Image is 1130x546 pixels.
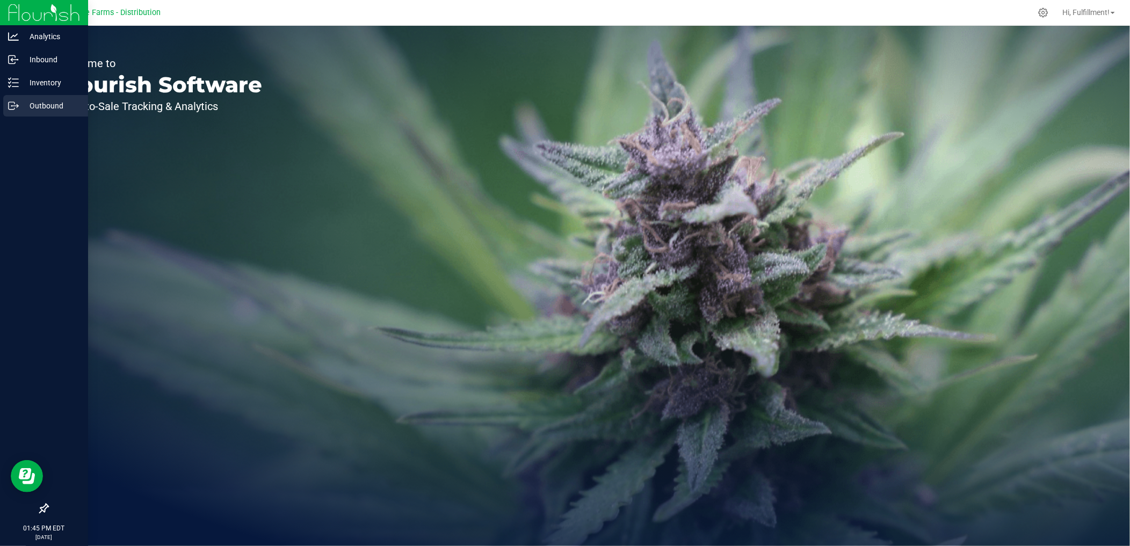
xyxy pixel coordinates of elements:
p: Analytics [19,30,83,43]
p: Inbound [19,53,83,66]
p: Outbound [19,99,83,112]
p: Flourish Software [58,74,262,96]
span: Sapphire Farms - Distribution [59,8,161,17]
p: 01:45 PM EDT [5,523,83,533]
p: Welcome to [58,58,262,69]
span: Hi, Fulfillment! [1062,8,1110,17]
div: Manage settings [1037,8,1050,18]
inline-svg: Analytics [8,31,19,42]
p: Seed-to-Sale Tracking & Analytics [58,101,262,112]
inline-svg: Inventory [8,77,19,88]
iframe: Resource center [11,460,43,492]
p: [DATE] [5,533,83,541]
inline-svg: Outbound [8,100,19,111]
inline-svg: Inbound [8,54,19,65]
p: Inventory [19,76,83,89]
